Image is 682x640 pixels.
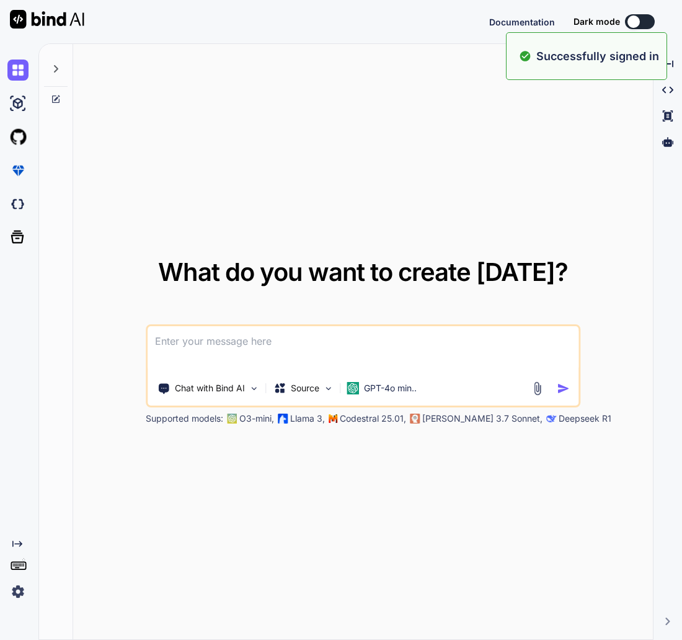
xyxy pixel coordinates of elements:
[239,412,274,425] p: O3-mini,
[7,60,29,81] img: chat
[546,414,556,424] img: claude
[7,93,29,114] img: ai-studio
[323,383,334,394] img: Pick Models
[559,412,611,425] p: Deepseek R1
[249,383,259,394] img: Pick Tools
[7,193,29,215] img: darkCloudIdeIcon
[291,382,319,394] p: Source
[175,382,245,394] p: Chat with Bind AI
[146,412,223,425] p: Supported models:
[347,382,359,394] img: GPT-4o mini
[410,414,420,424] img: claude
[489,17,555,27] span: Documentation
[364,382,417,394] p: GPT-4o min..
[573,16,620,28] span: Dark mode
[422,412,542,425] p: [PERSON_NAME] 3.7 Sonnet,
[489,16,555,29] button: Documentation
[7,160,29,181] img: premium
[158,257,568,287] span: What do you want to create [DATE]?
[10,10,84,29] img: Bind AI
[519,48,531,64] img: alert
[536,48,659,64] p: Successfully signed in
[278,414,288,424] img: Llama2
[227,414,237,424] img: GPT-4
[340,412,406,425] p: Codestral 25.01,
[557,382,570,395] img: icon
[7,581,29,602] img: settings
[329,414,337,423] img: Mistral-AI
[7,127,29,148] img: githubLight
[290,412,325,425] p: Llama 3,
[530,381,544,396] img: attachment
